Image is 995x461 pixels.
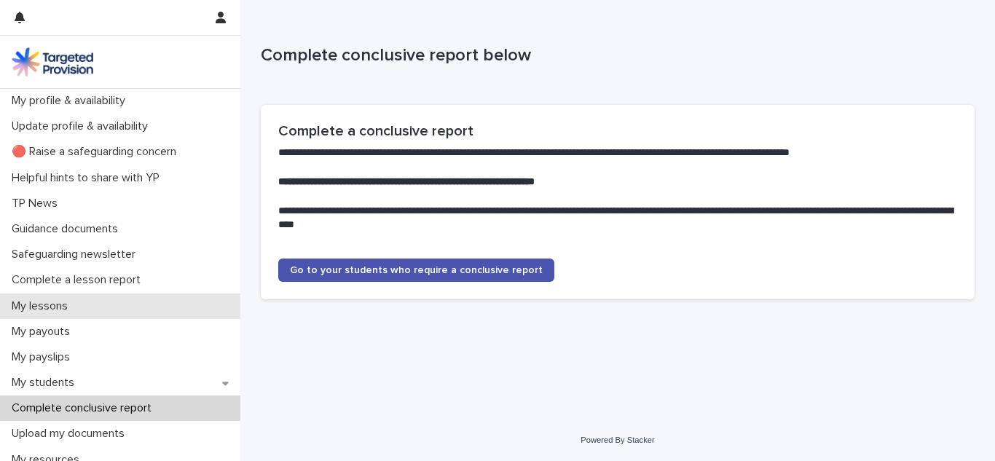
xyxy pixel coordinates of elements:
[581,436,654,444] a: Powered By Stacker
[6,273,152,287] p: Complete a lesson report
[6,119,160,133] p: Update profile & availability
[6,401,163,415] p: Complete conclusive report
[6,376,86,390] p: My students
[6,171,171,185] p: Helpful hints to share with YP
[261,45,969,66] p: Complete conclusive report below
[6,222,130,236] p: Guidance documents
[6,94,137,108] p: My profile & availability
[6,325,82,339] p: My payouts
[278,122,957,140] h2: Complete a conclusive report
[6,197,69,210] p: TP News
[12,47,93,76] img: M5nRWzHhSzIhMunXDL62
[6,350,82,364] p: My payslips
[6,248,147,261] p: Safeguarding newsletter
[278,259,554,282] a: Go to your students who require a conclusive report
[6,145,188,159] p: 🔴 Raise a safeguarding concern
[290,265,543,275] span: Go to your students who require a conclusive report
[6,299,79,313] p: My lessons
[6,427,136,441] p: Upload my documents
